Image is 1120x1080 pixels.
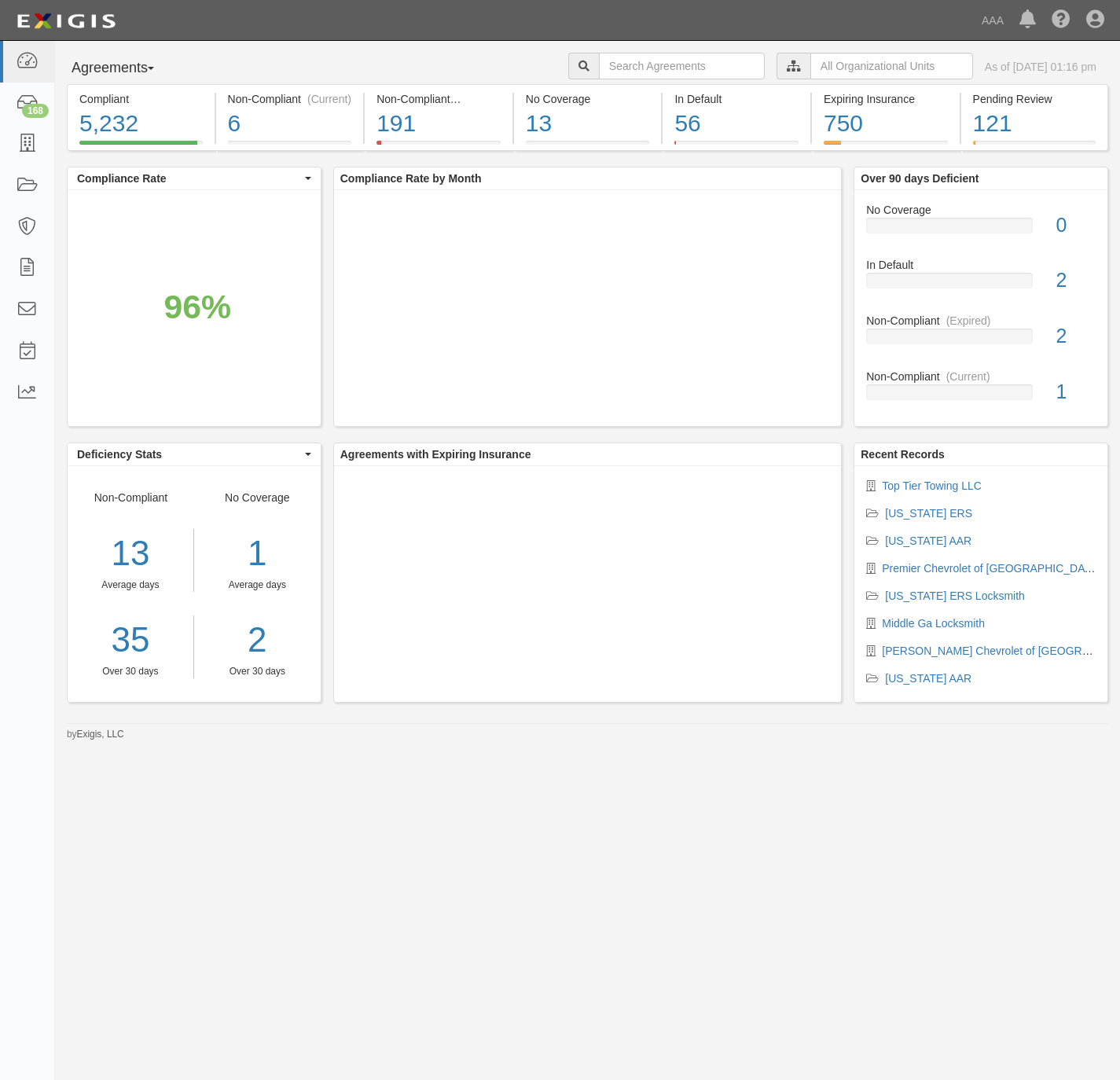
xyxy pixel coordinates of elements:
[457,91,501,107] div: (Expired)
[12,7,120,35] img: logo-5460c22ac91f19d4615b14bd174203de0afe785f0fc80cf4dbbc73dc1793850b.png
[974,5,1012,36] a: AAA
[866,369,1096,413] a: Non-Compliant(Current)1
[674,91,799,107] div: In Default
[854,202,1107,218] div: No Coverage
[824,107,948,141] div: 750
[810,53,973,79] input: All Organizational Units
[946,313,991,329] div: (Expired)
[340,172,482,185] b: Compliance Rate by Month
[68,579,193,592] div: Average days
[882,479,982,492] a: Top Tier Towing LLC
[973,107,1096,141] div: 121
[866,257,1096,313] a: In Default2
[365,141,512,153] a: Non-Compliant(Expired)191
[68,443,321,465] button: Deficiency Stats
[67,141,215,153] a: Compliant5,232
[376,107,501,141] div: 191
[882,617,985,630] a: Middle Ga Locksmith
[77,446,301,462] span: Deficiency Stats
[885,534,971,547] a: [US_STATE] AAR
[961,141,1109,153] a: Pending Review121
[68,167,321,189] button: Compliance Rate
[854,313,1107,329] div: Non-Compliant
[22,104,49,118] div: 168
[854,257,1107,273] div: In Default
[812,141,960,153] a: Expiring Insurance750
[1045,266,1107,295] div: 2
[861,448,945,461] b: Recent Records
[882,562,1100,575] a: Premier Chevrolet of [GEOGRAPHIC_DATA]
[68,665,193,678] div: Over 30 days
[824,91,948,107] div: Expiring Insurance
[946,369,990,384] div: (Current)
[68,615,193,665] a: 35
[68,490,194,678] div: Non-Compliant
[67,728,124,741] small: by
[1045,378,1107,406] div: 1
[1045,322,1107,351] div: 2
[854,369,1107,384] div: Non-Compliant
[866,313,1096,369] a: Non-Compliant(Expired)2
[526,107,650,141] div: 13
[674,107,799,141] div: 56
[861,172,979,185] b: Over 90 days Deficient
[1045,211,1107,240] div: 0
[77,171,301,186] span: Compliance Rate
[307,91,351,107] div: (Current)
[206,665,309,678] div: Over 30 days
[79,107,203,141] div: 5,232
[206,579,309,592] div: Average days
[514,141,662,153] a: No Coverage13
[228,107,352,141] div: 6
[77,729,124,740] a: Exigis, LLC
[228,91,352,107] div: Non-Compliant (Current)
[79,91,203,107] div: Compliant
[206,529,309,579] div: 1
[340,448,531,461] b: Agreements with Expiring Insurance
[973,91,1096,107] div: Pending Review
[67,53,185,84] button: Agreements
[526,91,650,107] div: No Coverage
[206,615,309,665] a: 2
[866,202,1096,258] a: No Coverage0
[885,507,972,520] a: [US_STATE] ERS
[376,91,501,107] div: Non-Compliant (Expired)
[164,283,232,331] div: 96%
[194,490,321,678] div: No Coverage
[68,529,193,579] div: 13
[216,141,364,153] a: Non-Compliant(Current)6
[985,59,1096,75] div: As of [DATE] 01:16 pm
[1052,11,1070,30] i: Help Center - Complianz
[885,590,1025,602] a: [US_STATE] ERS Locksmith
[599,53,765,79] input: Search Agreements
[885,672,971,685] a: [US_STATE] AAR
[663,141,810,153] a: In Default56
